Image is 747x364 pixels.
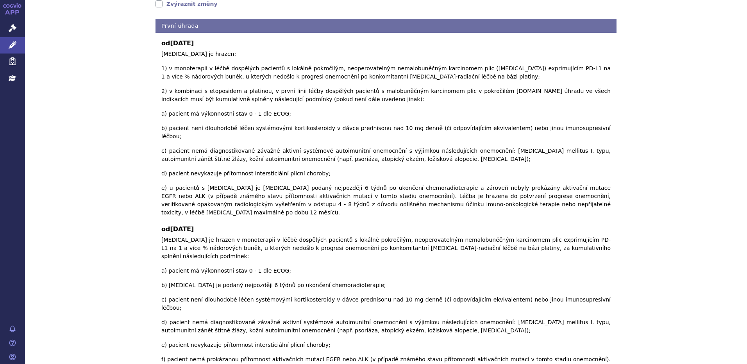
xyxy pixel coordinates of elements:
span: [DATE] [170,39,194,47]
b: od [161,39,611,48]
p: [MEDICAL_DATA] je hrazen: 1) v monoterapii v léčbě dospělých pacientů s lokálně pokročilým, neope... [161,50,611,217]
h4: První úhrada [155,19,617,33]
b: od [161,225,611,234]
span: [DATE] [170,225,194,233]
